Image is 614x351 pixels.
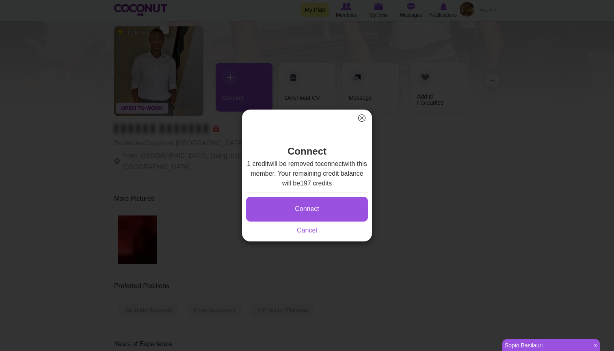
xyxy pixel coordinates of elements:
b: 197 credits [300,180,332,187]
a: Sopio Basilauri [502,340,589,351]
a: Cancel [297,227,317,234]
div: will be removed to with this member. Your remaining credit balance will be [246,159,368,235]
span: x [591,340,600,351]
h2: Connect [246,118,368,159]
b: 1 credit [247,160,268,167]
button: Connect [246,197,368,222]
button: Close [357,113,367,123]
b: connect [321,160,344,167]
